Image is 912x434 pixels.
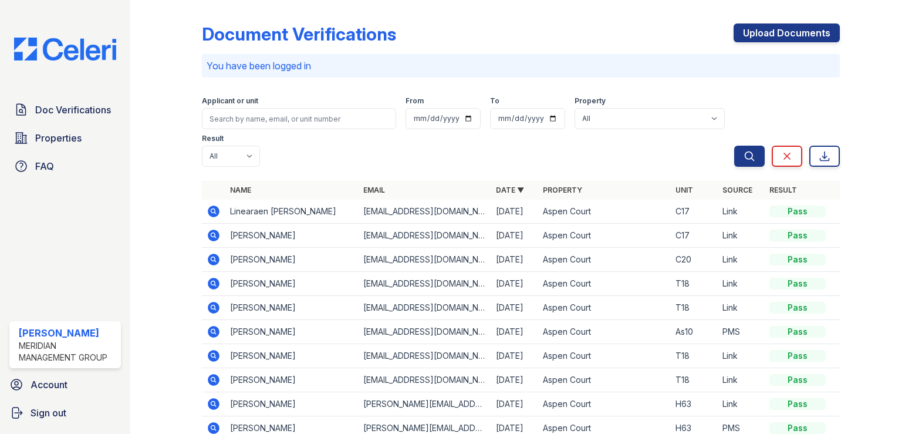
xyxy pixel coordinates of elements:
td: [PERSON_NAME] [225,296,358,320]
td: [DATE] [491,272,538,296]
td: [DATE] [491,200,538,224]
td: C17 [671,224,718,248]
div: Document Verifications [202,23,396,45]
div: Pass [769,302,826,314]
td: Link [718,200,765,224]
td: [EMAIL_ADDRESS][DOMAIN_NAME] [359,224,491,248]
td: T18 [671,272,718,296]
label: From [406,96,424,106]
a: Unit [675,186,693,194]
td: Aspen Court [538,272,671,296]
td: Aspen Court [538,344,671,368]
a: FAQ [9,154,121,178]
label: To [490,96,499,106]
td: Aspen Court [538,392,671,416]
a: Account [5,373,126,396]
td: T18 [671,344,718,368]
td: [PERSON_NAME] [225,320,358,344]
td: Link [718,344,765,368]
td: [PERSON_NAME] [225,224,358,248]
a: Property [543,186,582,194]
a: Name [230,186,251,194]
td: [PERSON_NAME] [225,344,358,368]
td: Aspen Court [538,320,671,344]
td: [EMAIL_ADDRESS][DOMAIN_NAME] [359,344,491,368]
td: As10 [671,320,718,344]
td: Aspen Court [538,296,671,320]
td: [EMAIL_ADDRESS][DOMAIN_NAME] [359,272,491,296]
td: [EMAIL_ADDRESS][DOMAIN_NAME] [359,200,491,224]
input: Search by name, email, or unit number [202,108,396,129]
td: [PERSON_NAME] [225,248,358,272]
div: Pass [769,326,826,338]
a: Doc Verifications [9,98,121,122]
a: Source [722,186,752,194]
a: Result [769,186,797,194]
div: Pass [769,278,826,290]
span: Account [31,378,67,392]
td: H63 [671,392,718,416]
td: [DATE] [491,320,538,344]
td: [EMAIL_ADDRESS][DOMAIN_NAME] [359,368,491,392]
td: Link [718,272,765,296]
td: [PERSON_NAME] [225,392,358,416]
td: T18 [671,296,718,320]
a: Email [363,186,385,194]
td: Linearaen [PERSON_NAME] [225,200,358,224]
td: [DATE] [491,296,538,320]
div: Pass [769,350,826,362]
td: Aspen Court [538,224,671,248]
div: Pass [769,422,826,434]
td: C20 [671,248,718,272]
td: Aspen Court [538,368,671,392]
label: Result [202,134,224,143]
td: [EMAIL_ADDRESS][DOMAIN_NAME] [359,296,491,320]
td: T18 [671,368,718,392]
div: [PERSON_NAME] [19,326,116,340]
td: PMS [718,320,765,344]
td: [DATE] [491,368,538,392]
td: [EMAIL_ADDRESS][DOMAIN_NAME] [359,320,491,344]
td: [DATE] [491,344,538,368]
img: CE_Logo_Blue-a8612792a0a2168367f1c8372b55b34899dd931a85d93a1a3d3e32e68fde9ad4.png [5,38,126,60]
a: Upload Documents [734,23,840,42]
a: Sign out [5,401,126,425]
div: Pass [769,398,826,410]
a: Properties [9,126,121,150]
label: Property [575,96,606,106]
div: Pass [769,206,826,217]
span: Sign out [31,406,66,420]
td: [PERSON_NAME] [225,368,358,392]
td: [EMAIL_ADDRESS][DOMAIN_NAME] [359,248,491,272]
td: Link [718,248,765,272]
td: [DATE] [491,224,538,248]
div: Pass [769,374,826,386]
div: Meridian Management Group [19,340,116,364]
td: Link [718,296,765,320]
p: You have been logged in [207,59,835,73]
span: Doc Verifications [35,103,111,117]
td: Aspen Court [538,200,671,224]
div: Pass [769,230,826,241]
td: Link [718,368,765,392]
label: Applicant or unit [202,96,258,106]
td: Link [718,392,765,416]
span: Properties [35,131,82,145]
td: Link [718,224,765,248]
div: Pass [769,254,826,265]
span: FAQ [35,159,54,173]
td: [DATE] [491,392,538,416]
td: [DATE] [491,248,538,272]
td: C17 [671,200,718,224]
td: [PERSON_NAME] [225,272,358,296]
td: Aspen Court [538,248,671,272]
td: [PERSON_NAME][EMAIL_ADDRESS][DOMAIN_NAME] [359,392,491,416]
a: Date ▼ [496,186,524,194]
